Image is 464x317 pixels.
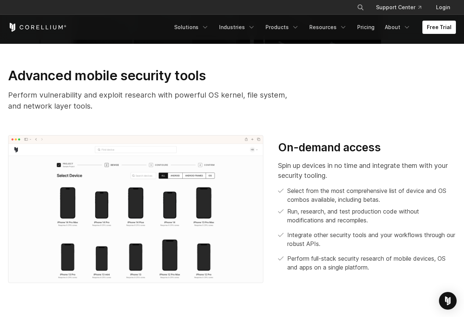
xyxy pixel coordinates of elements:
div: Open Intercom Messenger [439,292,457,310]
p: Select from the most comprehensive list of device and OS combos available, including betas. [287,186,456,204]
h3: Advanced mobile security tools [8,67,302,84]
a: Free Trial [422,21,456,34]
a: Solutions [170,21,213,34]
p: Perform vulnerability and exploit research with powerful OS kernel, file system, and network laye... [8,89,302,112]
a: Pricing [353,21,379,34]
img: Create and selecting a device in Corellium's virtual hardware platform [8,135,263,283]
p: Integrate other security tools and your workflows through our robust APIs. [287,230,456,248]
button: Search [354,1,367,14]
div: Navigation Menu [170,21,456,34]
a: Products [261,21,303,34]
a: About [380,21,415,34]
p: Spin up devices in no time and integrate them with your security tooling. [278,161,456,180]
a: Corellium Home [8,23,67,32]
a: Resources [305,21,351,34]
h3: On-demand access [278,141,456,155]
a: Support Center [370,1,427,14]
a: Industries [215,21,260,34]
p: Perform full-stack security research of mobile devices, OS and apps on a single platform. [287,254,456,272]
p: Run, research, and test production code without modifications and recompiles. [287,207,456,225]
div: Navigation Menu [348,1,456,14]
a: Login [430,1,456,14]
